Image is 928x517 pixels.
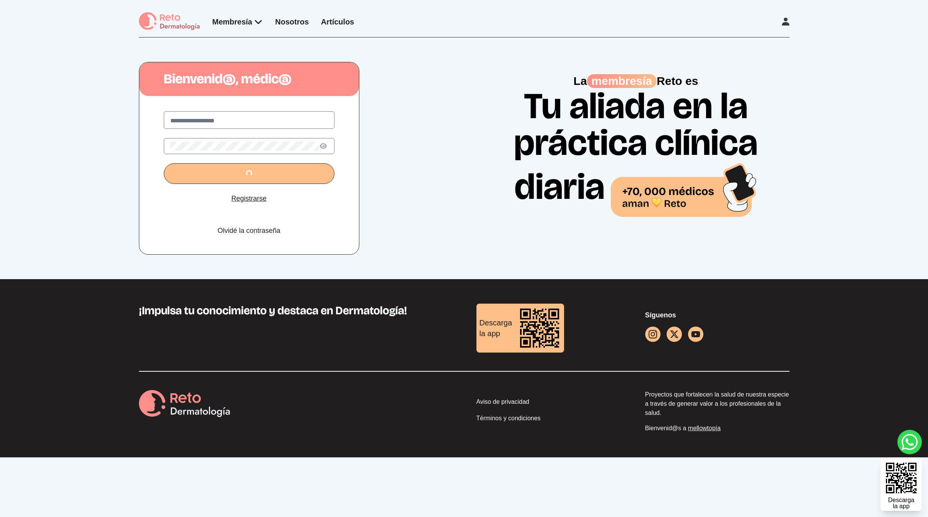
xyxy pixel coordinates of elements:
div: Descarga la app [476,314,515,342]
a: Nosotros [275,18,309,26]
p: Bienvenid@s a [645,424,789,433]
p: La Reto es [507,74,765,88]
p: Síguenos [645,310,789,320]
a: Olvidé la contraseña [217,225,280,236]
a: Registrarse [231,193,266,204]
a: Aviso de privacidad [476,397,621,409]
img: download reto dermatología qr [515,304,564,353]
p: Proyectos que fortalecen la salud de nuestra especie a través de generar valor a los profesionale... [645,390,789,418]
h3: ¡Impulsa tu conocimiento y destaca en Dermatología! [139,304,452,317]
h1: Tu aliada en la práctica clínica diaria [507,88,765,217]
a: youtube icon [688,327,703,342]
a: Términos y condiciones [476,414,621,426]
span: membresía [587,74,657,88]
h1: Bienvenid@, médic@ [139,72,359,87]
img: logo Reto dermatología [139,12,200,31]
div: Descarga la app [888,497,914,509]
a: facebook button [667,327,682,342]
img: Reto Derma logo [139,390,231,418]
a: whatsapp button [897,430,922,454]
a: Artículos [321,18,354,26]
a: instagram button [645,327,661,342]
a: mellowtopía [688,425,721,431]
div: Membresía [212,16,263,27]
